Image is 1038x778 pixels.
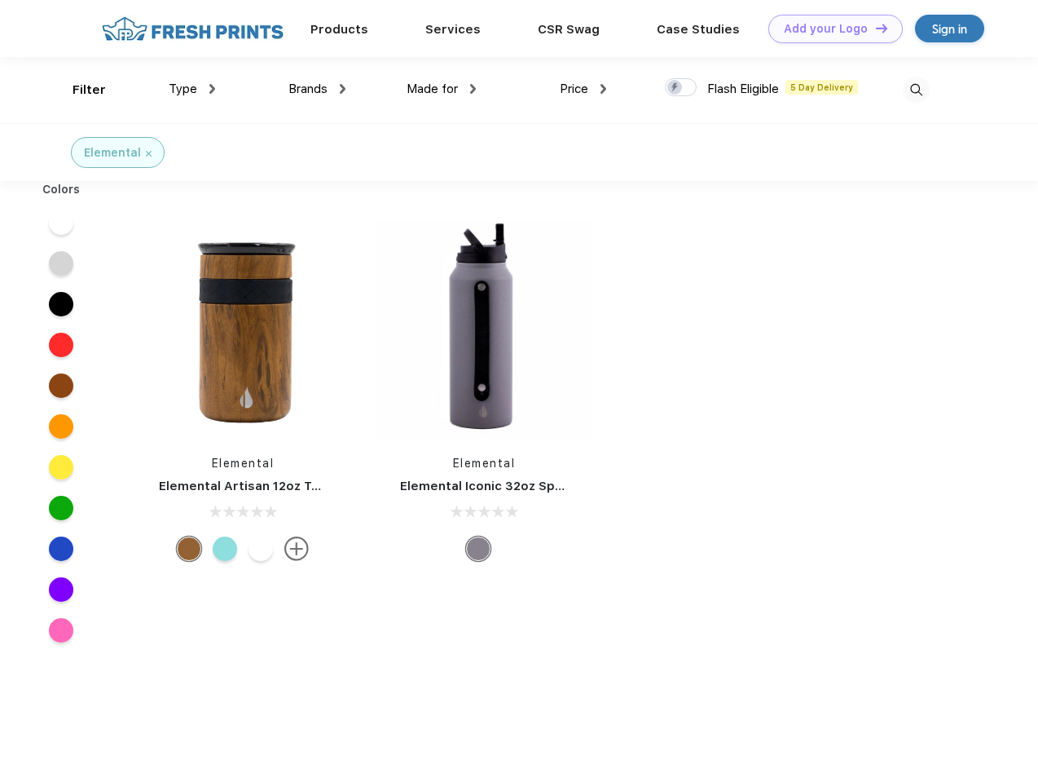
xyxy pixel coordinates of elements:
div: Elemental [84,144,141,161]
img: dropdown.png [340,84,345,94]
img: fo%20logo%202.webp [97,15,288,43]
img: dropdown.png [470,84,476,94]
img: dropdown.png [209,84,215,94]
span: Made for [407,82,458,96]
div: Sign in [932,20,967,38]
img: desktop_search.svg [903,77,930,104]
a: Products [310,22,368,37]
a: Services [425,22,481,37]
div: Robin's Egg [213,537,237,561]
div: White [249,537,273,561]
img: more.svg [284,537,309,561]
a: Elemental Artisan 12oz Tumbler [159,479,355,493]
div: Graphite [466,537,490,561]
img: DT [876,24,887,33]
span: Type [169,82,197,96]
span: 5 Day Delivery [785,80,858,95]
div: Add your Logo [784,22,868,36]
span: Brands [288,82,328,96]
a: Sign in [915,15,984,42]
a: Elemental [212,457,275,470]
a: Elemental Iconic 32oz Sport Water Bottle [400,479,658,493]
div: Colors [30,181,93,198]
a: Elemental [453,457,516,470]
img: func=resize&h=266 [134,222,351,439]
span: Price [560,82,588,96]
span: Flash Eligible [707,82,779,96]
div: Teak Wood [177,537,201,561]
div: Filter [73,81,106,99]
img: func=resize&h=266 [376,222,592,439]
a: CSR Swag [538,22,600,37]
img: filter_cancel.svg [146,151,152,157]
img: dropdown.png [600,84,606,94]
